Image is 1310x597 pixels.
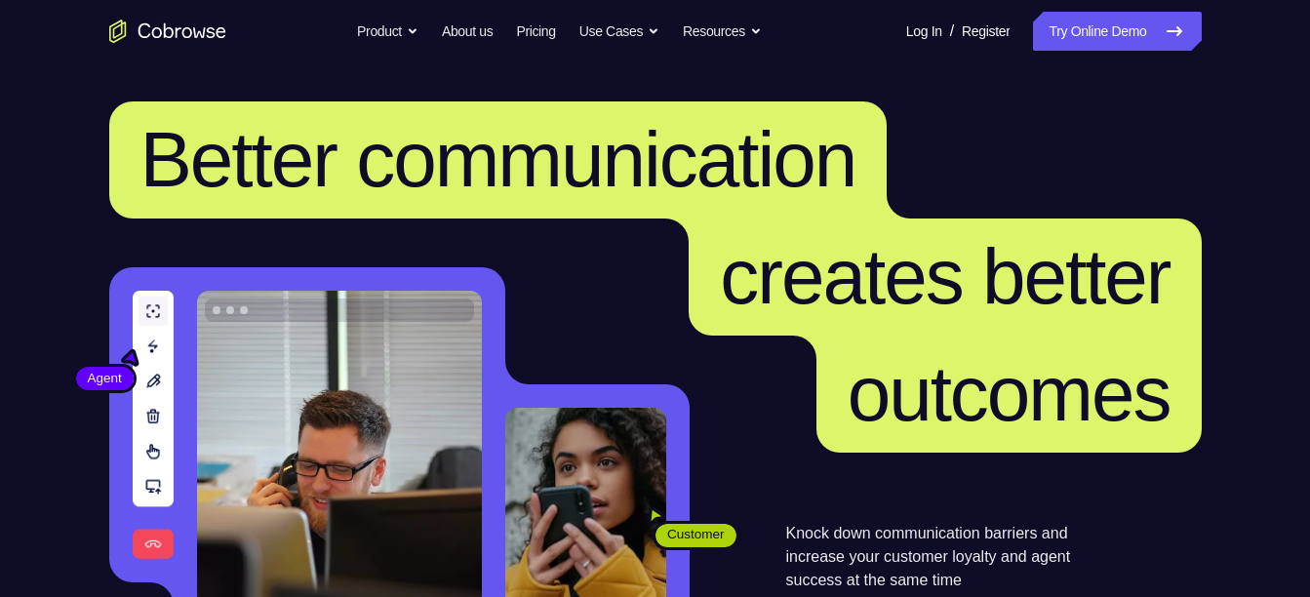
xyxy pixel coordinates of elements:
[442,12,493,51] a: About us
[357,12,418,51] button: Product
[579,12,659,51] button: Use Cases
[516,12,555,51] a: Pricing
[1033,12,1201,51] a: Try Online Demo
[848,350,1171,437] span: outcomes
[950,20,954,43] span: /
[683,12,762,51] button: Resources
[720,233,1170,320] span: creates better
[962,12,1010,51] a: Register
[109,20,226,43] a: Go to the home page
[906,12,942,51] a: Log In
[786,522,1105,592] p: Knock down communication barriers and increase your customer loyalty and agent success at the sam...
[140,116,856,203] span: Better communication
